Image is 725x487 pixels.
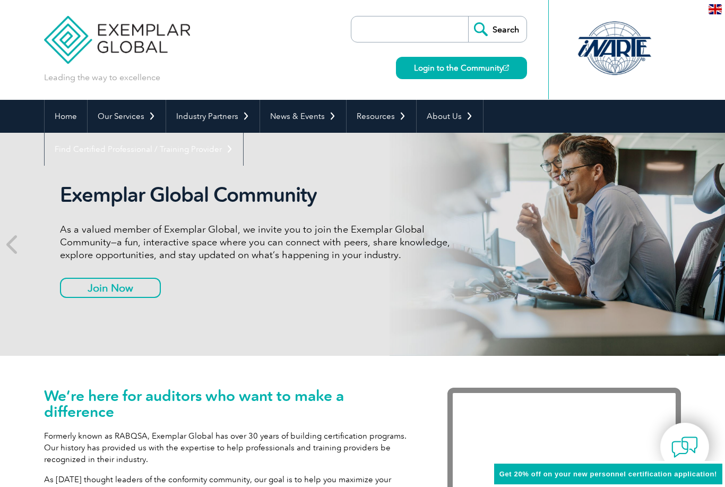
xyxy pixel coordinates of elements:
[45,133,243,166] a: Find Certified Professional / Training Provider
[88,100,166,133] a: Our Services
[60,183,458,207] h2: Exemplar Global Community
[503,65,509,71] img: open_square.png
[260,100,346,133] a: News & Events
[166,100,260,133] a: Industry Partners
[499,470,717,478] span: Get 20% off on your new personnel certification application!
[347,100,416,133] a: Resources
[396,57,527,79] a: Login to the Community
[709,4,722,14] img: en
[60,278,161,298] a: Join Now
[44,72,160,83] p: Leading the way to excellence
[44,388,416,420] h1: We’re here for auditors who want to make a difference
[671,434,698,460] img: contact-chat.png
[468,16,527,42] input: Search
[44,430,416,465] p: Formerly known as RABQSA, Exemplar Global has over 30 years of building certification programs. O...
[45,100,87,133] a: Home
[417,100,483,133] a: About Us
[60,223,458,261] p: As a valued member of Exemplar Global, we invite you to join the Exemplar Global Community—a fun,...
